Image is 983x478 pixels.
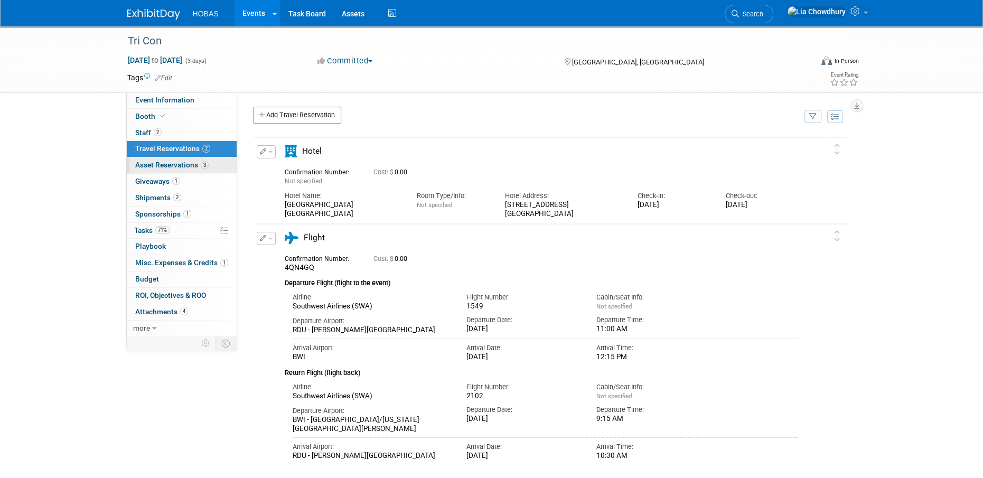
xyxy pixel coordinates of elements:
div: Arrival Airport: [293,343,451,353]
a: Staff2 [127,125,237,141]
div: Airline: [293,382,451,392]
span: 71% [155,226,170,234]
span: Staff [135,128,162,137]
div: Event Rating [829,72,858,78]
div: [DATE] [466,452,581,461]
div: Airline: [293,293,451,302]
div: 10:30 AM [596,452,711,461]
div: Hotel Address: [505,191,621,201]
a: Attachments4 [127,304,237,320]
span: Hotel [302,146,322,156]
div: Departure Time: [596,315,711,325]
div: 12:15 PM [596,353,711,362]
div: Flight Number: [466,382,581,392]
span: Travel Reservations [135,144,210,153]
div: [GEOGRAPHIC_DATA] [GEOGRAPHIC_DATA] [285,201,401,219]
span: Attachments [135,307,188,316]
span: Flight [304,233,325,242]
div: Arrival Time: [596,442,711,452]
span: [GEOGRAPHIC_DATA], [GEOGRAPHIC_DATA] [572,58,704,66]
i: Booth reservation complete [160,113,165,119]
div: [DATE] [466,353,581,362]
div: Flight Number: [466,293,581,302]
div: [DATE] [466,415,581,424]
span: 0.00 [373,168,411,176]
div: Confirmation Number: [285,252,358,263]
div: Arrival Time: [596,343,711,353]
span: Event Information [135,96,194,104]
div: Hotel Name: [285,191,401,201]
div: Departure Airport: [293,406,451,416]
div: BWI - [GEOGRAPHIC_DATA]/[US_STATE][GEOGRAPHIC_DATA][PERSON_NAME] [293,416,451,434]
span: Misc. Expenses & Credits [135,258,228,267]
div: Departure Airport: [293,316,451,326]
div: Departure Flight (flight to the event) [285,273,798,288]
span: to [150,56,160,64]
span: 0.00 [373,255,411,263]
div: 11:00 AM [596,325,711,334]
span: Cost: $ [373,255,395,263]
a: Shipments2 [127,190,237,206]
span: Sponsorships [135,210,191,218]
div: Event Format [750,55,859,71]
div: Cabin/Seat Info: [596,293,711,302]
img: ExhibitDay [127,9,180,20]
a: Search [725,5,773,23]
div: [DATE] [466,325,581,334]
a: Tasks71% [127,223,237,239]
div: Room Type/Info: [417,191,489,201]
div: Arrival Date: [466,442,581,452]
div: 1549 [466,302,581,311]
div: Southwest Airlines (SWA) [293,392,451,401]
div: Cabin/Seat Info: [596,382,711,392]
span: 2 [202,145,210,153]
div: Arrival Date: [466,343,581,353]
span: 2 [154,128,162,136]
div: Return Flight (flight back) [285,362,798,378]
span: Giveaways [135,177,180,185]
div: Check-in: [637,191,709,201]
div: 9:15 AM [596,415,711,424]
a: Event Information [127,92,237,108]
i: Click and drag to move item [835,231,840,241]
div: In-Person [834,57,858,65]
i: Filter by Traveler [809,114,817,120]
span: ROI, Objectives & ROO [135,291,206,299]
span: Tasks [134,226,170,235]
span: HOBAS [193,10,219,18]
div: 2102 [466,392,581,401]
div: RDU - [PERSON_NAME][GEOGRAPHIC_DATA] [293,326,451,335]
a: Asset Reservations3 [127,157,237,173]
i: Flight [285,232,298,244]
a: ROI, Objectives & ROO [127,288,237,304]
span: Shipments [135,193,181,202]
i: Click and drag to move item [835,144,840,155]
div: Check-out: [725,191,798,201]
span: [DATE] [DATE] [127,55,183,65]
div: [STREET_ADDRESS] [GEOGRAPHIC_DATA] [505,201,621,219]
div: RDU - [PERSON_NAME][GEOGRAPHIC_DATA] [293,452,451,461]
span: 4 [180,307,188,315]
td: Toggle Event Tabs [215,336,237,350]
div: Confirmation Number: [285,165,358,176]
a: Playbook [127,239,237,255]
span: Not specified [417,201,452,209]
span: Cost: $ [373,168,395,176]
i: Hotel [285,145,297,157]
div: [DATE] [637,201,709,210]
div: Departure Time: [596,405,711,415]
span: 3 [201,161,209,169]
span: Budget [135,275,159,283]
div: Arrival Airport: [293,442,451,452]
a: Misc. Expenses & Credits1 [127,255,237,271]
div: Departure Date: [466,405,581,415]
div: Departure Date: [466,315,581,325]
span: 1 [220,259,228,267]
span: 2 [173,193,181,201]
div: Tri Con [124,32,797,51]
span: Playbook [135,242,166,250]
td: Personalize Event Tab Strip [197,336,216,350]
td: Tags [127,72,172,83]
span: Asset Reservations [135,161,209,169]
span: more [133,324,150,332]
